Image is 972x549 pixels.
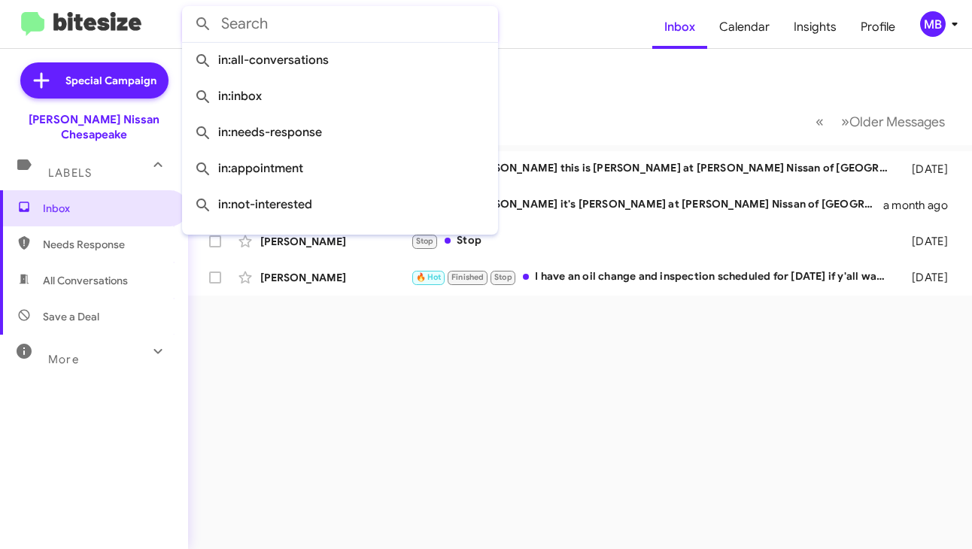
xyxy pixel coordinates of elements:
[260,234,411,249] div: [PERSON_NAME]
[48,166,92,180] span: Labels
[43,309,99,324] span: Save a Deal
[849,114,945,130] span: Older Messages
[832,106,954,137] button: Next
[898,234,960,249] div: [DATE]
[883,198,960,213] div: a month ago
[411,268,898,286] div: I have an oil change and inspection scheduled for [DATE] if y'all want to look at it then
[920,11,946,37] div: MB
[411,232,898,250] div: Stop
[260,270,411,285] div: [PERSON_NAME]
[494,272,512,282] span: Stop
[43,273,128,288] span: All Conversations
[194,42,486,78] span: in:all-conversations
[48,353,79,366] span: More
[43,201,171,216] span: Inbox
[816,112,824,131] span: «
[416,236,434,246] span: Stop
[907,11,955,37] button: MB
[782,5,849,49] a: Insights
[841,112,849,131] span: »
[451,272,484,282] span: Finished
[898,162,960,177] div: [DATE]
[898,270,960,285] div: [DATE]
[20,62,169,99] a: Special Campaign
[416,272,442,282] span: 🔥 Hot
[707,5,782,49] a: Calendar
[411,196,883,214] div: Hi [PERSON_NAME] it's [PERSON_NAME] at [PERSON_NAME] Nissan of [GEOGRAPHIC_DATA]. Hope you're wel...
[194,187,486,223] span: in:not-interested
[411,160,898,177] div: Hi [PERSON_NAME] this is [PERSON_NAME] at [PERSON_NAME] Nissan of [GEOGRAPHIC_DATA]. I wanted to ...
[43,237,171,252] span: Needs Response
[652,5,707,49] a: Inbox
[194,150,486,187] span: in:appointment
[65,73,156,88] span: Special Campaign
[194,78,486,114] span: in:inbox
[807,106,954,137] nav: Page navigation example
[182,6,498,42] input: Search
[849,5,907,49] a: Profile
[194,114,486,150] span: in:needs-response
[194,223,486,259] span: in:sold-verified
[806,106,833,137] button: Previous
